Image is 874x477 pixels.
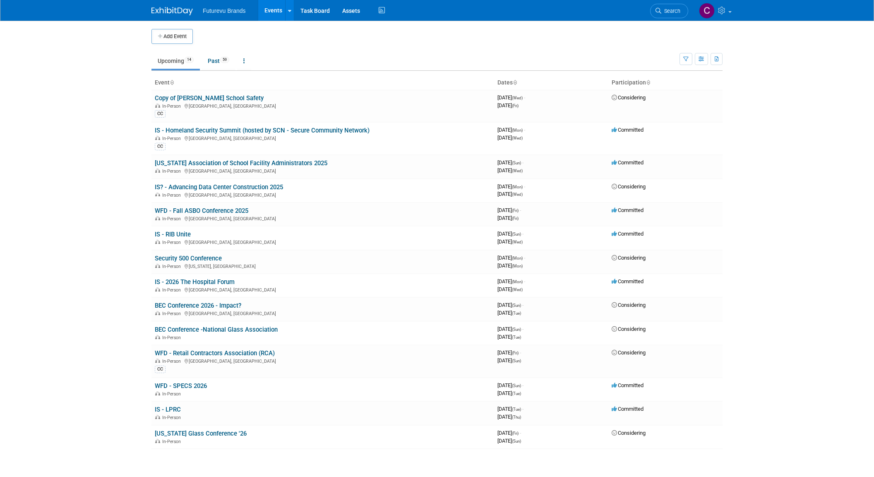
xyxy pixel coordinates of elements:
[497,302,523,308] span: [DATE]
[512,359,521,363] span: (Sun)
[524,183,525,190] span: -
[612,231,643,237] span: Committed
[512,264,523,268] span: (Mon)
[155,102,491,109] div: [GEOGRAPHIC_DATA], [GEOGRAPHIC_DATA]
[512,431,519,436] span: (Fri)
[522,406,523,412] span: -
[512,279,523,284] span: (Mon)
[612,159,643,166] span: Committed
[155,382,207,390] a: WFD - SPECS 2026
[155,310,491,316] div: [GEOGRAPHIC_DATA], [GEOGRAPHIC_DATA]
[162,104,183,109] span: In-Person
[202,53,235,69] a: Past59
[155,207,248,214] a: WFD - Fall ASBO Conference 2025
[512,161,521,165] span: (Sun)
[497,191,523,197] span: [DATE]
[497,326,523,332] span: [DATE]
[203,7,246,14] span: Futurevu Brands
[155,159,327,167] a: [US_STATE] Association of School Facility Administrators 2025
[520,349,521,356] span: -
[162,136,183,141] span: In-Person
[524,127,525,133] span: -
[522,302,523,308] span: -
[522,159,523,166] span: -
[155,215,491,222] div: [GEOGRAPHIC_DATA], [GEOGRAPHIC_DATA]
[522,382,523,388] span: -
[155,357,491,364] div: [GEOGRAPHIC_DATA], [GEOGRAPHIC_DATA]
[512,287,523,292] span: (Wed)
[155,94,264,102] a: Copy of [PERSON_NAME] School Safety
[155,143,166,150] div: CC
[612,255,646,261] span: Considering
[612,94,646,101] span: Considering
[155,255,222,262] a: Security 500 Conference
[512,327,521,332] span: (Sun)
[162,415,183,420] span: In-Person
[497,231,523,237] span: [DATE]
[512,335,521,340] span: (Tue)
[170,79,174,86] a: Sort by Event Name
[155,349,275,357] a: WFD - Retail Contractors Association (RCA)
[512,208,519,213] span: (Fri)
[612,382,643,388] span: Committed
[522,231,523,237] span: -
[162,439,183,444] span: In-Person
[612,127,643,133] span: Committed
[155,136,160,140] img: In-Person Event
[497,406,523,412] span: [DATE]
[497,349,521,356] span: [DATE]
[497,438,521,444] span: [DATE]
[155,359,160,363] img: In-Person Event
[185,57,194,63] span: 14
[497,414,521,420] span: [DATE]
[497,207,521,213] span: [DATE]
[512,351,519,355] span: (Fri)
[512,136,523,140] span: (Wed)
[155,326,278,333] a: BEC Conference -National Glass Association
[162,335,183,340] span: In-Person
[155,104,160,108] img: In-Person Event
[661,8,680,14] span: Search
[155,406,181,413] a: IS - LPRC
[612,278,643,284] span: Committed
[512,104,519,108] span: (Fri)
[512,128,523,132] span: (Mon)
[497,310,521,316] span: [DATE]
[512,391,521,396] span: (Tue)
[155,391,160,395] img: In-Person Event
[151,76,494,90] th: Event
[512,216,519,221] span: (Fri)
[155,167,491,174] div: [GEOGRAPHIC_DATA], [GEOGRAPHIC_DATA]
[497,159,523,166] span: [DATE]
[497,102,519,108] span: [DATE]
[497,127,525,133] span: [DATE]
[155,263,491,269] div: [US_STATE], [GEOGRAPHIC_DATA]
[512,96,523,100] span: (Wed)
[497,382,523,388] span: [DATE]
[155,311,160,315] img: In-Person Event
[497,390,521,396] span: [DATE]
[162,311,183,316] span: In-Person
[155,169,160,173] img: In-Person Event
[512,232,521,236] span: (Sun)
[497,286,523,292] span: [DATE]
[512,256,523,260] span: (Mon)
[497,167,523,173] span: [DATE]
[155,302,241,309] a: BEC Conference 2026 - Impact?
[699,3,715,19] img: CHERYL CLOWES
[612,207,643,213] span: Committed
[512,383,521,388] span: (Sun)
[612,349,646,356] span: Considering
[155,127,370,134] a: IS - Homeland Security Summit (hosted by SCN - Secure Community Network)
[220,57,229,63] span: 59
[155,231,191,238] a: IS - RIB Unite
[650,4,688,18] a: Search
[155,240,160,244] img: In-Person Event
[155,135,491,141] div: [GEOGRAPHIC_DATA], [GEOGRAPHIC_DATA]
[497,278,525,284] span: [DATE]
[497,183,525,190] span: [DATE]
[151,53,200,69] a: Upcoming14
[524,255,525,261] span: -
[155,193,160,197] img: In-Person Event
[497,255,525,261] span: [DATE]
